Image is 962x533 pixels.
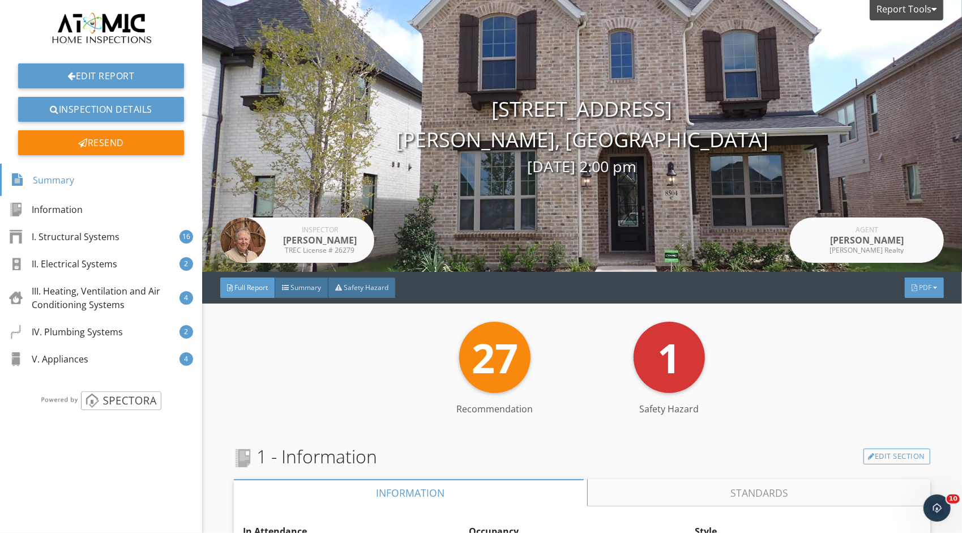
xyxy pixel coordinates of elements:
div: Summary [11,170,74,190]
iframe: Intercom live chat [923,494,951,522]
img: logoAtomic.JPEG [46,9,155,50]
div: TREC License # 26279 [275,247,365,254]
div: 2 [179,257,193,271]
div: IV. Plumbing Systems [9,325,123,339]
div: [PERSON_NAME] [822,233,912,247]
div: II. Electrical Systems [9,257,117,271]
div: Inspector [275,227,365,233]
div: III. Heating, Ventilation and Air Conditioning Systems [9,284,179,312]
div: 16 [179,230,193,244]
div: V. Appliances [9,352,88,366]
div: [STREET_ADDRESS] [PERSON_NAME], [GEOGRAPHIC_DATA] [202,94,962,178]
a: Inspector [PERSON_NAME] TREC License # 26279 [220,218,374,263]
span: Summary [290,283,321,292]
span: 1 - Information [234,443,377,470]
span: PDF [919,283,931,292]
img: me.jpg [220,218,266,263]
span: 1 [657,330,681,385]
span: Safety Hazard [344,283,388,292]
div: 4 [179,352,193,366]
div: 2 [179,325,193,339]
div: Information [9,203,83,216]
div: Recommendation [408,402,582,416]
a: Edit Section [863,449,931,464]
span: 27 [472,330,518,385]
div: [DATE] 2:00 pm [202,155,962,178]
div: I. Structural Systems [9,230,119,244]
span: 10 [947,494,960,504]
div: Agent [822,227,912,233]
a: Inspection Details [18,97,184,122]
span: Full Report [234,283,268,292]
div: Safety Hazard [582,402,756,416]
div: [PERSON_NAME] Realty [822,247,912,254]
div: 4 [179,291,193,305]
img: powered_by_spectora_2.png [39,391,164,410]
div: Resend [18,130,184,155]
a: Edit Report [18,63,184,88]
div: [PERSON_NAME] [275,233,365,247]
a: Standards [588,479,930,506]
